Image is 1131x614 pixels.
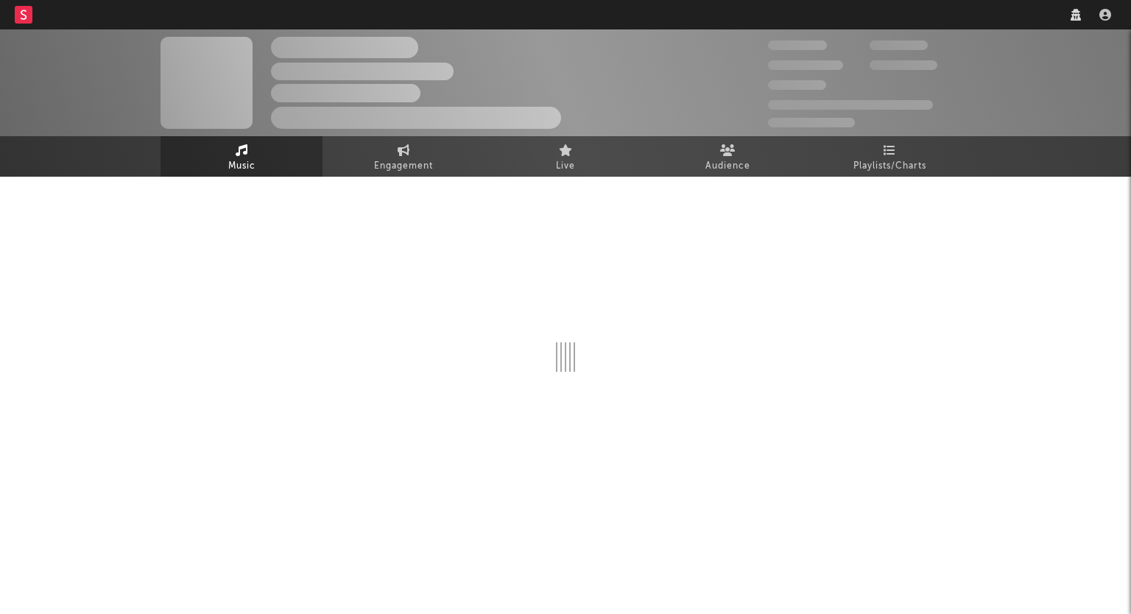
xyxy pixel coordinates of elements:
span: Live [556,158,575,175]
a: Live [485,136,646,177]
a: Engagement [323,136,485,177]
span: 300,000 [768,40,827,50]
span: 50,000,000 [768,60,843,70]
span: Music [228,158,256,175]
span: Engagement [374,158,433,175]
a: Playlists/Charts [808,136,970,177]
span: 100,000 [870,40,928,50]
span: Jump Score: 85.0 [768,118,855,127]
span: 50,000,000 Monthly Listeners [768,100,933,110]
span: Audience [705,158,750,175]
span: 1,000,000 [870,60,937,70]
a: Music [161,136,323,177]
span: 100,000 [768,80,826,90]
a: Audience [646,136,808,177]
span: Playlists/Charts [853,158,926,175]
